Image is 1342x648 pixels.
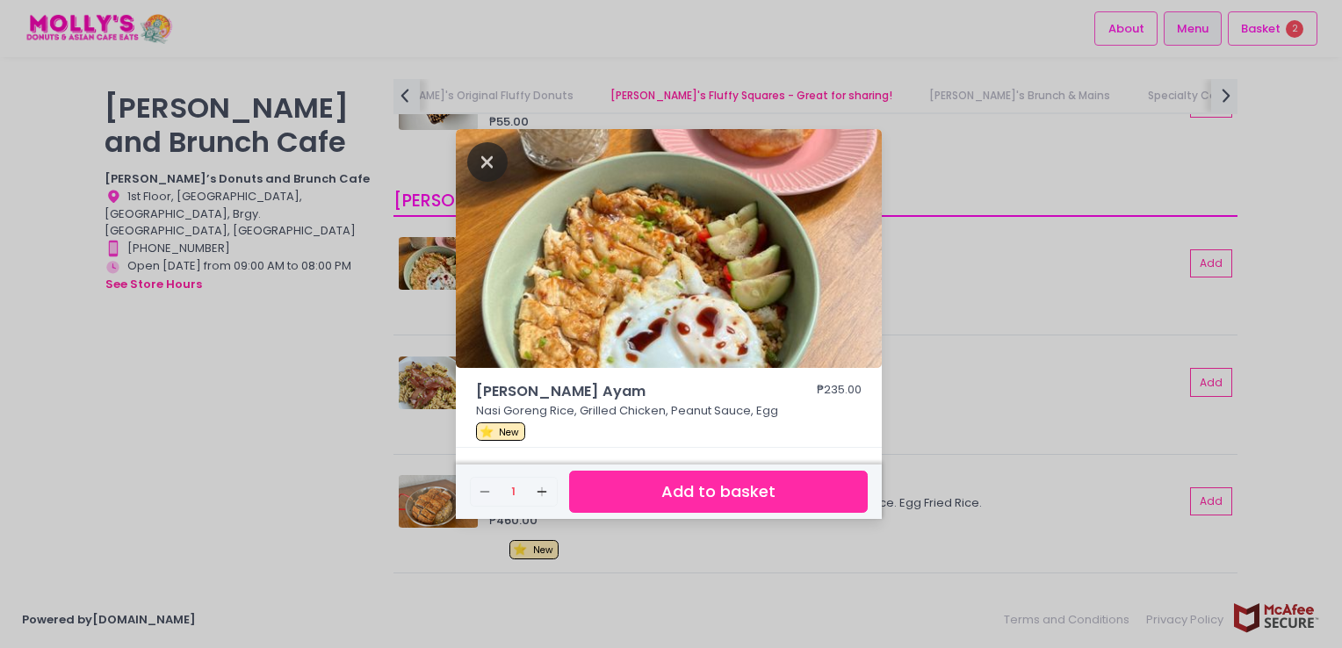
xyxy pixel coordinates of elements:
span: [PERSON_NAME] Ayam [476,381,766,402]
span: ⭐ [480,423,494,440]
img: Nasi Goreng Ayam [456,129,882,368]
span: New [499,426,519,439]
button: Add to basket [569,471,868,514]
div: ₱235.00 [817,381,862,402]
p: Nasi Goreng Rice, Grilled Chicken, Peanut Sauce, Egg [476,402,862,420]
button: Close [467,152,508,169]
